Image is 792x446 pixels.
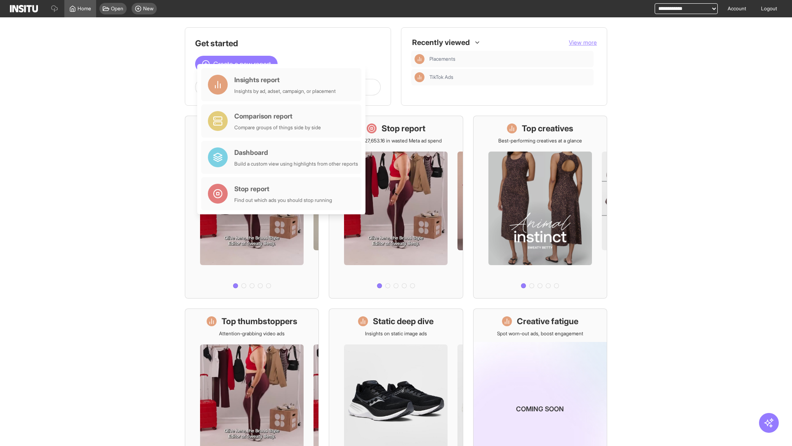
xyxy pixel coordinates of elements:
[234,88,336,95] div: Insights by ad, adset, campaign, or placement
[234,124,321,131] div: Compare groups of things side by side
[234,147,358,157] div: Dashboard
[195,56,278,72] button: Create a new report
[365,330,427,337] p: Insights on static image ads
[222,316,297,327] h1: Top thumbstoppers
[429,74,453,81] span: TikTok Ads
[185,116,319,299] a: What's live nowSee all active ads instantly
[429,74,590,81] span: TikTok Ads
[111,5,123,12] span: Open
[415,72,424,82] div: Insights
[234,111,321,121] div: Comparison report
[373,316,434,327] h1: Static deep dive
[195,38,381,49] h1: Get started
[213,59,271,69] span: Create a new report
[569,39,597,46] span: View more
[329,116,463,299] a: Stop reportSave £27,653.16 in wasted Meta ad spend
[143,5,153,12] span: New
[78,5,91,12] span: Home
[382,123,425,134] h1: Stop report
[234,161,358,167] div: Build a custom view using highlights from other reports
[234,184,332,194] div: Stop report
[498,138,582,144] p: Best-performing creatives at a glance
[350,138,442,144] p: Save £27,653.16 in wasted Meta ad spend
[234,75,336,85] div: Insights report
[10,5,38,12] img: Logo
[429,56,455,62] span: Placements
[473,116,607,299] a: Top creativesBest-performing creatives at a glance
[522,123,573,134] h1: Top creatives
[429,56,590,62] span: Placements
[415,54,424,64] div: Insights
[234,197,332,204] div: Find out which ads you should stop running
[569,38,597,47] button: View more
[219,330,285,337] p: Attention-grabbing video ads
